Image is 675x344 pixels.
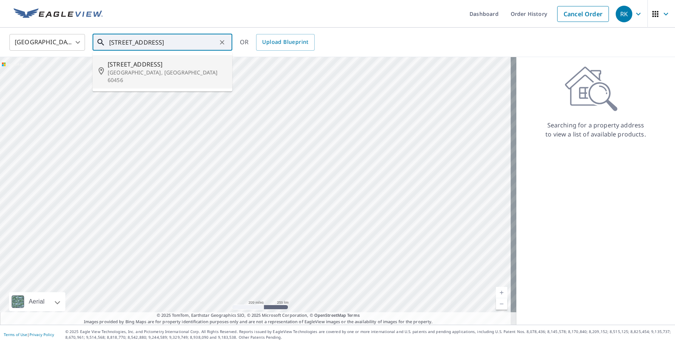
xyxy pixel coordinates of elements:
span: Upload Blueprint [262,37,308,47]
a: Terms of Use [4,332,27,337]
a: Privacy Policy [29,332,54,337]
p: Searching for a property address to view a list of available products. [545,121,646,139]
a: Cancel Order [557,6,609,22]
div: RK [616,6,632,22]
a: Terms [347,312,360,318]
a: Upload Blueprint [256,34,314,51]
span: © 2025 TomTom, Earthstar Geographics SIO, © 2025 Microsoft Corporation, © [157,312,360,319]
div: [GEOGRAPHIC_DATA] [9,32,85,53]
button: Clear [217,37,227,48]
a: OpenStreetMap [314,312,346,318]
a: Current Level 5, Zoom Out [496,298,507,310]
p: © 2025 Eagle View Technologies, Inc. and Pictometry International Corp. All Rights Reserved. Repo... [65,329,671,340]
img: EV Logo [14,8,103,20]
span: [STREET_ADDRESS] [108,60,226,69]
div: Aerial [26,292,47,311]
div: Aerial [9,292,65,311]
p: | [4,332,54,337]
input: Search by address or latitude-longitude [109,32,217,53]
a: Current Level 5, Zoom In [496,287,507,298]
p: [GEOGRAPHIC_DATA], [GEOGRAPHIC_DATA] 60456 [108,69,226,84]
div: OR [240,34,315,51]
